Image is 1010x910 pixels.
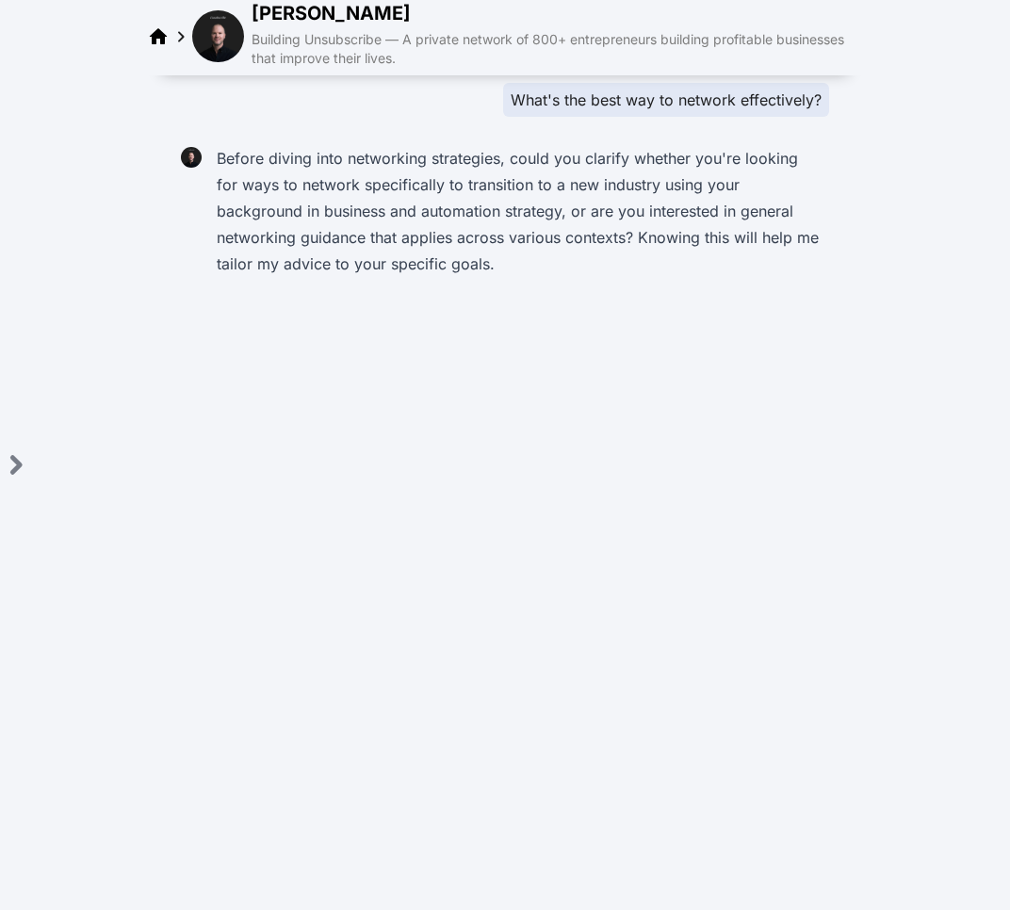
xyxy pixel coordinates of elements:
a: Regimen home [147,24,170,47]
img: Justin Welsh [181,147,202,168]
img: avatar of Justin Welsh [192,10,244,62]
div: What's the best way to network effectively? [503,83,829,117]
p: Before diving into networking strategies, could you clarify whether you're looking for ways to ne... [217,145,822,277]
span: Building Unsubscribe — A private network of 800+ entrepreneurs building profitable businesses tha... [252,31,844,66]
